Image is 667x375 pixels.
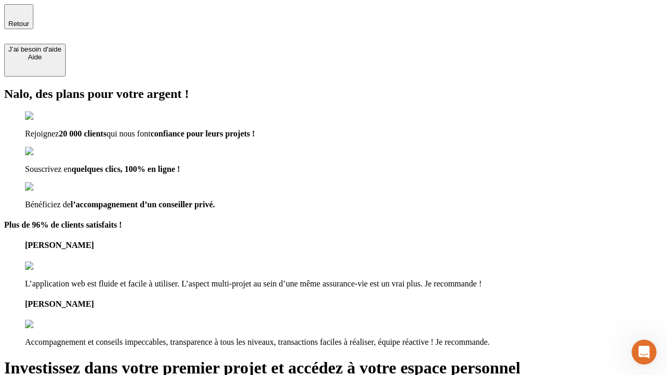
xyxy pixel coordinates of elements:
span: qui nous font [106,129,150,138]
span: confiance pour leurs projets ! [151,129,255,138]
iframe: Intercom live chat [632,340,657,365]
img: checkmark [25,111,70,121]
button: Retour [4,4,33,29]
div: Aide [8,53,61,61]
img: reviews stars [25,320,77,329]
span: Bénéficiez de [25,200,71,209]
img: reviews stars [25,261,77,271]
span: 20 000 clients [59,129,107,138]
span: quelques clics, 100% en ligne ! [71,165,180,173]
button: J’ai besoin d'aideAide [4,44,66,77]
p: Accompagnement et conseils impeccables, transparence à tous les niveaux, transactions faciles à r... [25,337,663,347]
h4: [PERSON_NAME] [25,241,663,250]
h4: [PERSON_NAME] [25,299,663,309]
span: Rejoignez [25,129,59,138]
img: checkmark [25,182,70,192]
span: l’accompagnement d’un conseiller privé. [71,200,215,209]
h2: Nalo, des plans pour votre argent ! [4,87,663,101]
p: L’application web est fluide et facile à utiliser. L’aspect multi-projet au sein d’une même assur... [25,279,663,289]
h4: Plus de 96% de clients satisfaits ! [4,220,663,230]
img: checkmark [25,147,70,156]
div: J’ai besoin d'aide [8,45,61,53]
span: Retour [8,20,29,28]
span: Souscrivez en [25,165,71,173]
